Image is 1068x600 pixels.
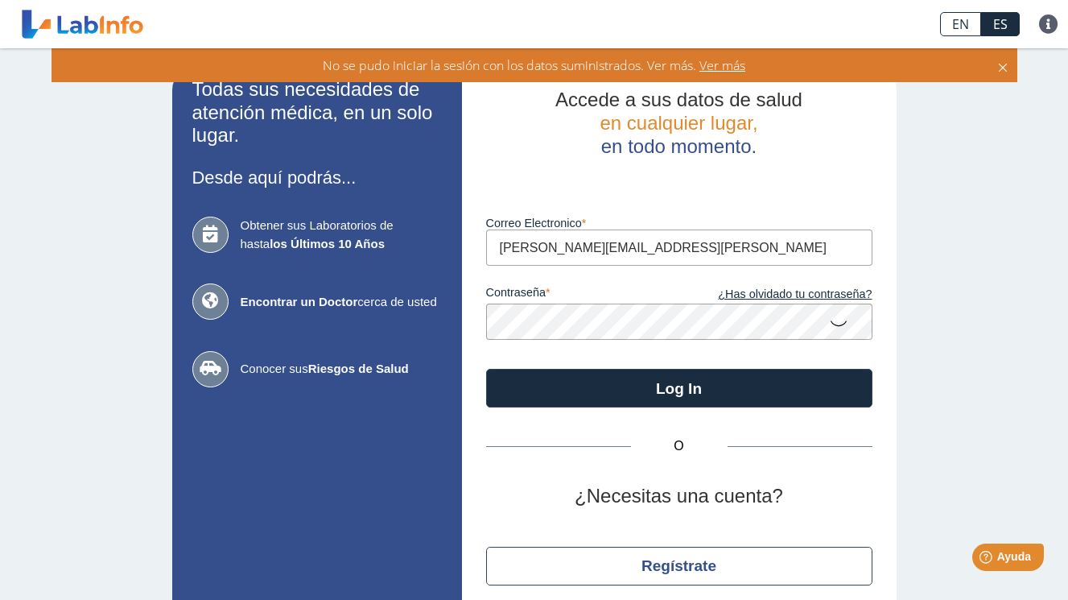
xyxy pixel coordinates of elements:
h3: Desde aquí podrás... [192,168,442,188]
a: ¿Has olvidado tu contraseña? [679,286,872,304]
b: los Últimos 10 Años [270,237,385,250]
h2: ¿Necesitas una cuenta? [486,485,872,508]
iframe: Help widget launcher [925,537,1050,582]
h2: Todas sus necesidades de atención médica, en un solo lugar. [192,78,442,147]
label: contraseña [486,286,679,304]
span: Accede a sus datos de salud [555,89,802,110]
span: No se pudo iniciar la sesión con los datos suministrados. Ver más. [323,56,696,74]
span: Ver más [696,56,745,74]
b: Encontrar un Doctor [241,295,358,308]
span: Conocer sus [241,360,442,379]
button: Log In [486,369,872,408]
label: Correo Electronico [486,217,872,230]
span: O [631,437,728,456]
span: Obtener sus Laboratorios de hasta [241,217,442,253]
b: Riesgos de Salud [308,362,409,375]
span: en todo momento. [601,135,757,157]
a: EN [940,12,981,36]
a: ES [981,12,1020,36]
span: cerca de usted [241,293,442,312]
button: Regístrate [486,547,872,586]
span: en cualquier lugar, [600,112,757,134]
